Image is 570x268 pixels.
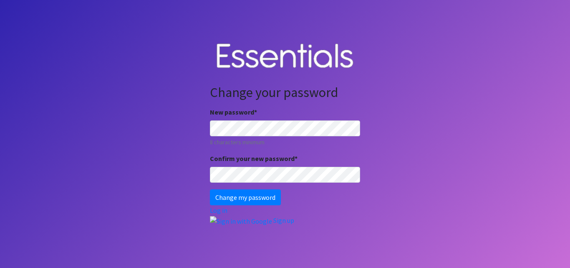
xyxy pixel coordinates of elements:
[210,107,257,117] label: New password
[273,216,294,225] a: Sign up
[210,206,227,214] a: Log in
[210,216,272,226] img: Sign in with Google
[210,189,281,205] input: Change my password
[210,84,360,100] h2: Change your password
[254,108,257,116] abbr: required
[210,153,298,163] label: Confirm your new password
[210,35,360,78] img: Human Essentials
[210,138,360,147] small: 8 characters minimum
[295,154,298,163] abbr: required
